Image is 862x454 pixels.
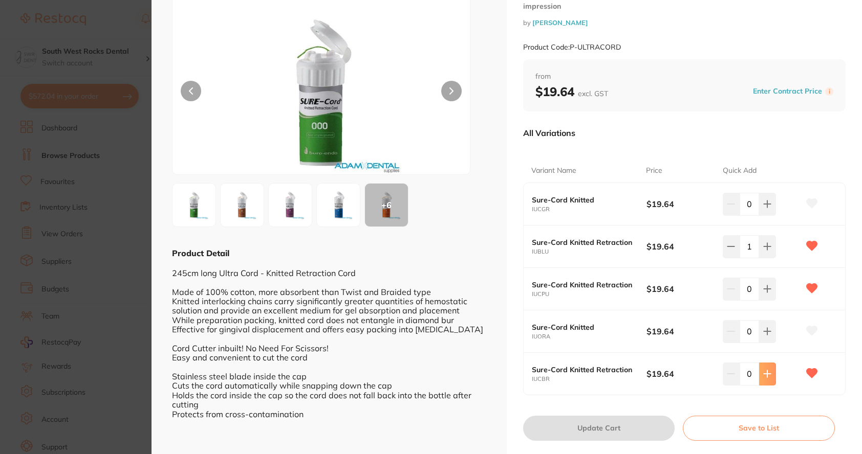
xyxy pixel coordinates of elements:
[532,206,646,213] small: IUCGR
[646,326,715,337] b: $19.64
[532,333,646,340] small: IUORA
[532,366,635,374] b: Sure-Cord Knitted Retraction
[532,196,635,204] b: Sure-Cord Knitted
[535,72,833,82] span: from
[320,187,357,223] img: LmpwZw
[364,183,408,227] button: +6
[535,84,608,99] b: $19.64
[523,43,621,52] small: Product Code: P-ULTRACORD
[365,184,408,226] div: + 6
[532,238,635,246] b: Sure-Cord Knitted Retraction
[646,198,715,210] b: $19.64
[523,416,675,440] button: Update Cart
[523,2,846,11] small: impression
[172,259,486,428] div: 245cm long Ultra Cord - Knitted Retraction Cord Made of 100% cotton, more absorbent than Twist an...
[532,376,646,382] small: IUCBR
[176,187,212,223] img: LmpwZw
[750,86,825,96] button: Enter Contract Price
[532,18,588,27] a: [PERSON_NAME]
[523,128,575,138] p: All Variations
[578,89,608,98] span: excl. GST
[646,368,715,379] b: $19.64
[723,166,757,176] p: Quick Add
[531,166,576,176] p: Variant Name
[825,87,833,96] label: i
[683,416,835,440] button: Save to List
[172,248,229,258] b: Product Detail
[646,283,715,294] b: $19.64
[646,241,715,252] b: $19.64
[532,248,646,255] small: IUBLU
[532,291,646,298] small: IUCPU
[532,323,635,331] b: Sure-Cord Knitted
[224,187,261,223] img: LmpwZw
[523,19,846,27] small: by
[646,166,662,176] p: Price
[532,281,635,289] b: Sure-Cord Knitted Retraction
[272,187,309,223] img: LmpwZw
[232,13,411,174] img: LmpwZw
